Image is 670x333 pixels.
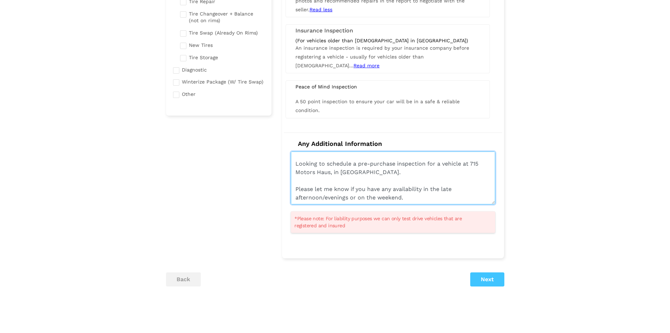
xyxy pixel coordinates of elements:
[310,7,332,12] span: Read less
[291,140,495,148] h4: Any Additional Information
[295,45,469,68] span: An insurance inspection is required by your insurance company before registering a vehicle - usua...
[295,27,480,34] h3: Insurance Inspection
[295,37,480,44] div: (For vehicles older than [DEMOGRAPHIC_DATA] in [GEOGRAPHIC_DATA])
[353,63,379,68] span: Read more
[470,272,504,286] button: Next
[166,272,201,286] button: back
[290,84,485,90] div: Peace of Mind Inspection
[295,99,460,113] span: A 50 point inspection to ensure your car will be in a safe & reliable condition.
[294,215,483,229] span: *Please note: For liability purposes we can only test drive vehicles that are registered and insured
